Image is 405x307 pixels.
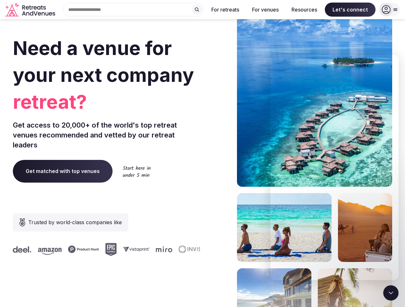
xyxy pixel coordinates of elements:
svg: Vistaprint company logo [120,247,147,252]
iframe: Intercom live chat [383,285,399,301]
svg: Epic Games company logo [102,243,114,256]
button: For retreats [206,3,244,17]
span: Trusted by world-class companies like [28,218,122,226]
a: Get matched with top venues [13,160,113,182]
a: Visit the homepage [5,3,56,17]
button: For venues [247,3,284,17]
span: retreat? [13,88,200,115]
svg: Retreats and Venues company logo [5,3,56,17]
svg: Invisible company logo [176,246,211,253]
svg: Miro company logo [153,246,169,252]
span: Need a venue for your next company [13,36,194,86]
img: Start here in under 5 min [123,166,151,177]
svg: Deel company logo [10,246,29,253]
span: Let's connect [325,3,375,17]
iframe: Intercom live chat [270,55,399,280]
p: Get access to 20,000+ of the world's top retreat venues recommended and vetted by our retreat lea... [13,120,200,150]
button: Resources [286,3,322,17]
img: yoga on tropical beach [237,193,332,262]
